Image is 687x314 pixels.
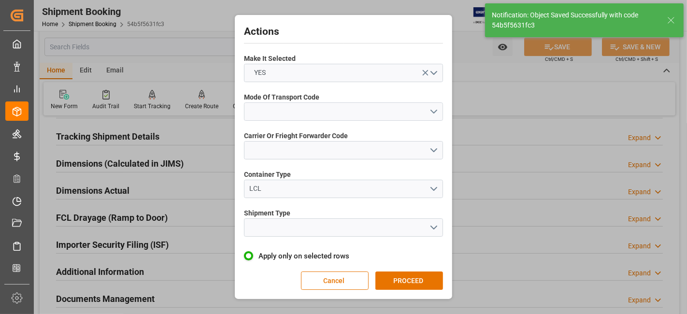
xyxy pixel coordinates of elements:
[244,92,319,102] span: Mode Of Transport Code
[244,208,290,218] span: Shipment Type
[244,102,443,121] button: open menu
[375,271,443,290] button: PROCEED
[244,141,443,159] button: open menu
[244,131,348,141] span: Carrier Or Frieght Forwarder Code
[492,10,658,30] div: Notification: Object Saved Successfully with code 54b5f5631fc3
[244,64,443,82] button: open menu
[244,180,443,198] button: open menu
[244,218,443,237] button: open menu
[244,170,291,180] span: Container Type
[244,54,296,64] span: Make It Selected
[250,184,429,194] div: LCL
[244,24,443,40] h2: Actions
[301,271,369,290] button: Cancel
[250,68,271,78] span: YES
[244,250,443,262] label: Apply only on selected rows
